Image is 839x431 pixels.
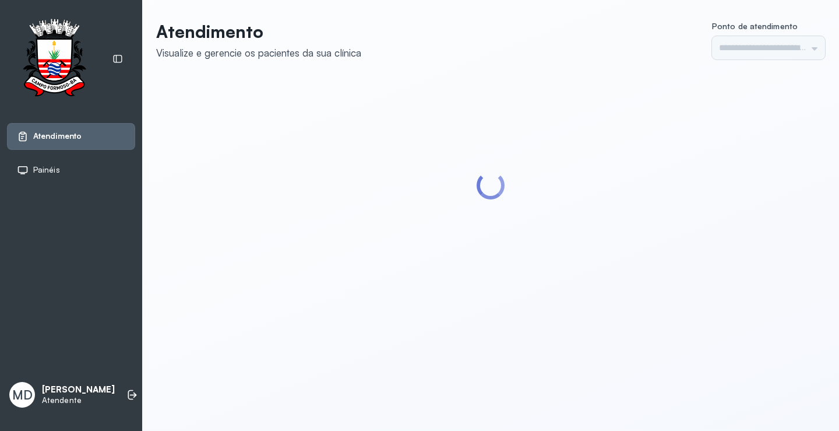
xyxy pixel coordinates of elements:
[33,165,60,175] span: Painéis
[17,131,125,142] a: Atendimento
[712,21,798,31] span: Ponto de atendimento
[12,19,96,100] img: Logotipo do estabelecimento
[156,21,361,42] p: Atendimento
[156,47,361,59] div: Visualize e gerencie os pacientes da sua clínica
[33,131,82,141] span: Atendimento
[42,384,115,395] p: [PERSON_NAME]
[42,395,115,405] p: Atendente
